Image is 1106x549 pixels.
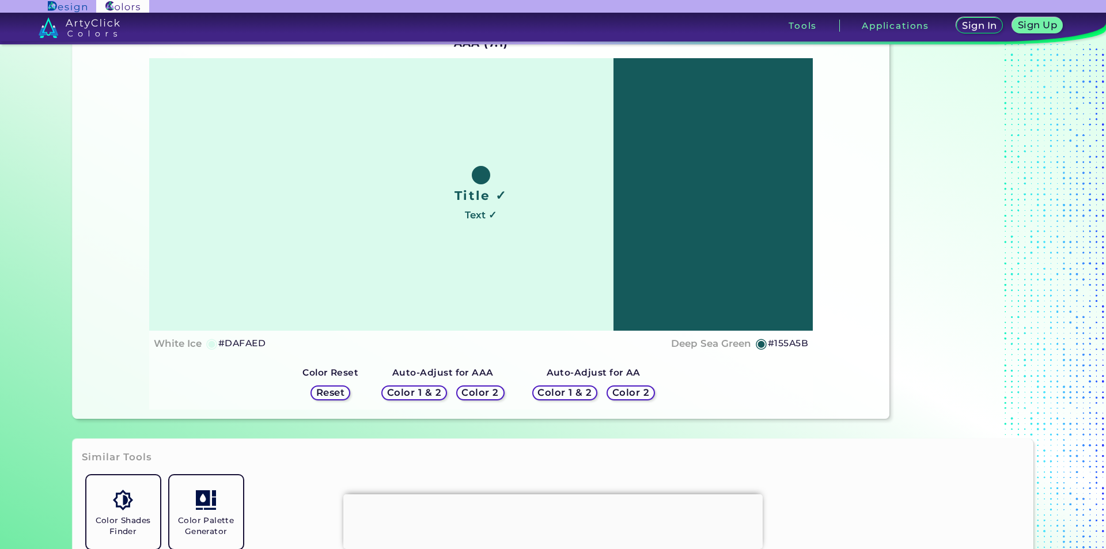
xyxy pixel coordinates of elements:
[317,388,343,397] h5: Reset
[390,388,439,397] h5: Color 1 & 2
[206,336,218,350] h5: ◉
[113,490,133,510] img: icon_color_shades.svg
[174,515,238,537] h5: Color Palette Generator
[196,490,216,510] img: icon_col_pal_col.svg
[1020,21,1055,29] h5: Sign Up
[39,17,120,38] img: logo_artyclick_colors_white.svg
[154,335,202,352] h4: White Ice
[789,21,817,30] h3: Tools
[343,494,763,546] iframe: Advertisement
[862,21,929,30] h3: Applications
[454,187,507,204] h1: Title ✓
[768,336,808,351] h5: #155A5B
[614,388,647,397] h5: Color 2
[547,367,641,378] strong: Auto-Adjust for AA
[218,336,266,351] h5: #DAFAED
[959,18,1001,33] a: Sign In
[671,335,751,352] h4: Deep Sea Green
[1014,18,1060,33] a: Sign Up
[48,1,86,12] img: ArtyClick Design logo
[755,336,768,350] h5: ◉
[964,21,995,30] h5: Sign In
[302,367,358,378] strong: Color Reset
[465,207,497,224] h4: Text ✓
[540,388,589,397] h5: Color 1 & 2
[392,367,494,378] strong: Auto-Adjust for AAA
[82,450,152,464] h3: Similar Tools
[464,388,497,397] h5: Color 2
[91,515,156,537] h5: Color Shades Finder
